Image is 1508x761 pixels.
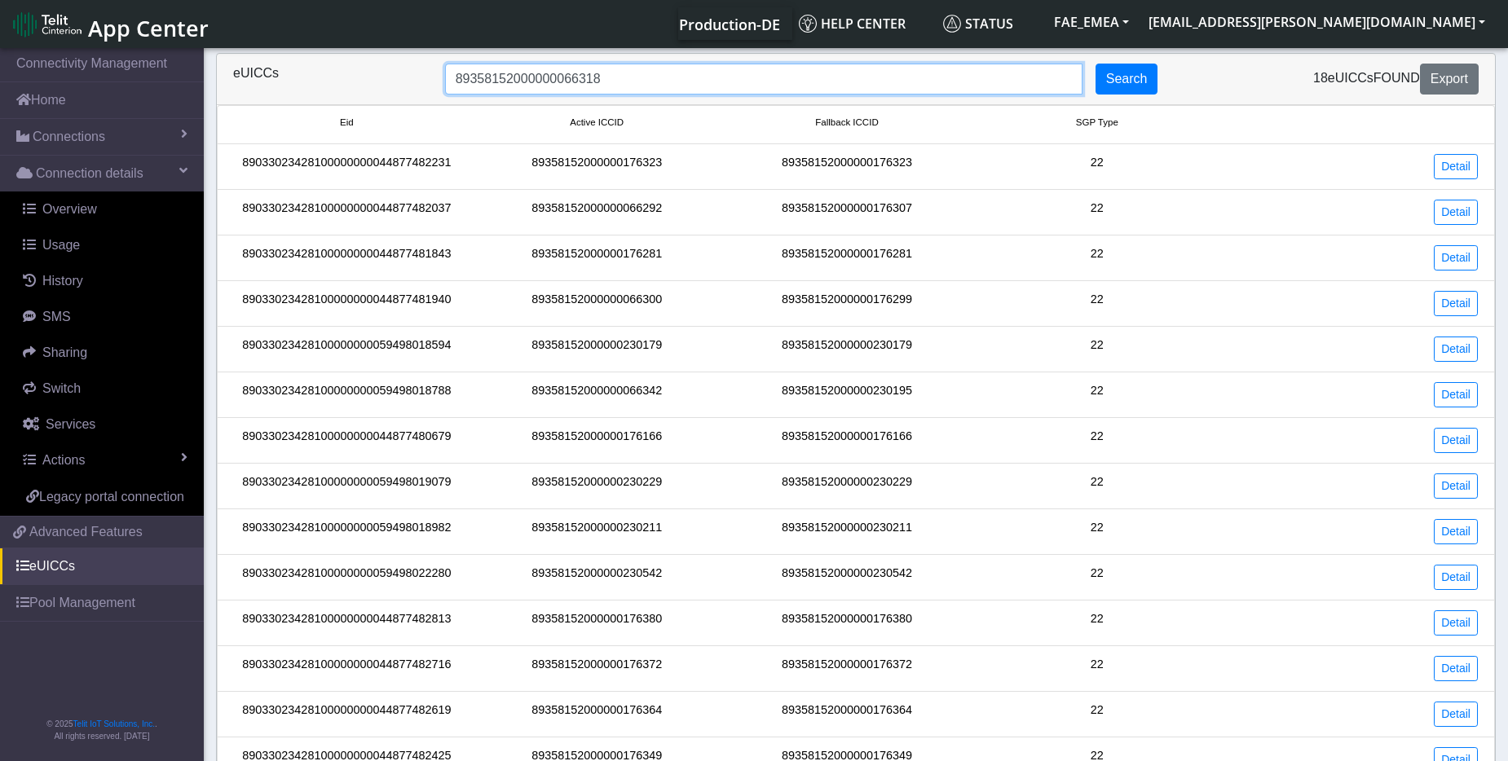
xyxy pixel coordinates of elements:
[722,428,972,453] div: 89358152000000176166
[722,610,972,636] div: 89358152000000176380
[815,116,878,130] span: Fallback ICCID
[722,565,972,590] div: 89358152000000230542
[1434,200,1478,225] a: Detail
[42,274,83,288] span: History
[1420,64,1479,95] button: Export
[972,610,1222,636] div: 22
[1434,154,1478,179] a: Detail
[29,522,143,542] span: Advanced Features
[1434,702,1478,727] a: Detail
[222,291,472,316] div: 89033023428100000000044877481940
[1434,656,1478,681] a: Detail
[1313,71,1328,85] span: 18
[722,702,972,727] div: 89358152000000176364
[445,64,1082,95] input: Search...
[678,7,779,40] a: Your current platform instance
[1434,337,1478,362] a: Detail
[972,656,1222,681] div: 22
[1328,71,1374,85] span: eUICCs
[222,473,472,499] div: 89033023428100000000059498019079
[222,565,472,590] div: 89033023428100000000059498022280
[222,382,472,407] div: 89033023428100000000059498018788
[972,702,1222,727] div: 22
[722,337,972,362] div: 89358152000000230179
[943,15,961,33] img: status.svg
[679,15,780,34] span: Production-DE
[39,490,184,504] span: Legacy portal connection
[972,382,1222,407] div: 22
[222,337,472,362] div: 89033023428100000000059498018594
[1434,291,1478,316] a: Detail
[972,337,1222,362] div: 22
[1044,7,1139,37] button: FAE_EMEA
[472,656,722,681] div: 89358152000000176372
[1434,565,1478,590] a: Detail
[13,11,82,37] img: logo-telit-cinterion-gw-new.png
[722,519,972,544] div: 89358152000000230211
[799,15,817,33] img: knowledge.svg
[7,191,204,227] a: Overview
[42,238,80,252] span: Usage
[1434,245,1478,271] a: Detail
[472,428,722,453] div: 89358152000000176166
[88,13,209,43] span: App Center
[222,702,472,727] div: 89033023428100000000044877482619
[7,335,204,371] a: Sharing
[972,565,1222,590] div: 22
[42,202,97,216] span: Overview
[7,371,204,407] a: Switch
[722,473,972,499] div: 89358152000000230229
[222,656,472,681] div: 89033023428100000000044877482716
[222,200,472,225] div: 89033023428100000000044877482037
[937,7,1044,40] a: Status
[7,299,204,335] a: SMS
[722,291,972,316] div: 89358152000000176299
[972,428,1222,453] div: 22
[722,154,972,179] div: 89358152000000176323
[42,310,71,323] span: SMS
[1374,71,1420,85] span: found
[1434,519,1478,544] a: Detail
[222,428,472,453] div: 89033023428100000000044877480679
[722,245,972,271] div: 89358152000000176281
[42,453,85,467] span: Actions
[972,200,1222,225] div: 22
[42,345,87,359] span: Sharing
[36,164,143,183] span: Connection details
[73,719,155,728] a: Telit IoT Solutions, Inc.
[7,442,204,478] a: Actions
[722,200,972,225] div: 89358152000000176307
[222,610,472,636] div: 89033023428100000000044877482813
[472,337,722,362] div: 89358152000000230179
[472,245,722,271] div: 89358152000000176281
[1096,64,1158,95] button: Search
[221,64,433,95] div: eUICCs
[7,227,204,263] a: Usage
[1434,382,1478,407] a: Detail
[7,407,204,442] a: Services
[943,15,1013,33] span: Status
[46,417,95,431] span: Services
[472,473,722,499] div: 89358152000000230229
[799,15,906,33] span: Help center
[472,610,722,636] div: 89358152000000176380
[1434,610,1478,636] a: Detail
[472,565,722,590] div: 89358152000000230542
[972,154,1222,179] div: 22
[42,381,81,395] span: Switch
[1139,7,1495,37] button: [EMAIL_ADDRESS][PERSON_NAME][DOMAIN_NAME]
[472,702,722,727] div: 89358152000000176364
[7,263,204,299] a: History
[472,200,722,225] div: 89358152000000066292
[792,7,937,40] a: Help center
[472,154,722,179] div: 89358152000000176323
[1431,72,1468,86] span: Export
[972,473,1222,499] div: 22
[472,382,722,407] div: 89358152000000066342
[570,116,624,130] span: Active ICCID
[972,519,1222,544] div: 22
[472,519,722,544] div: 89358152000000230211
[1076,116,1118,130] span: SGP Type
[722,656,972,681] div: 89358152000000176372
[722,382,972,407] div: 89358152000000230195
